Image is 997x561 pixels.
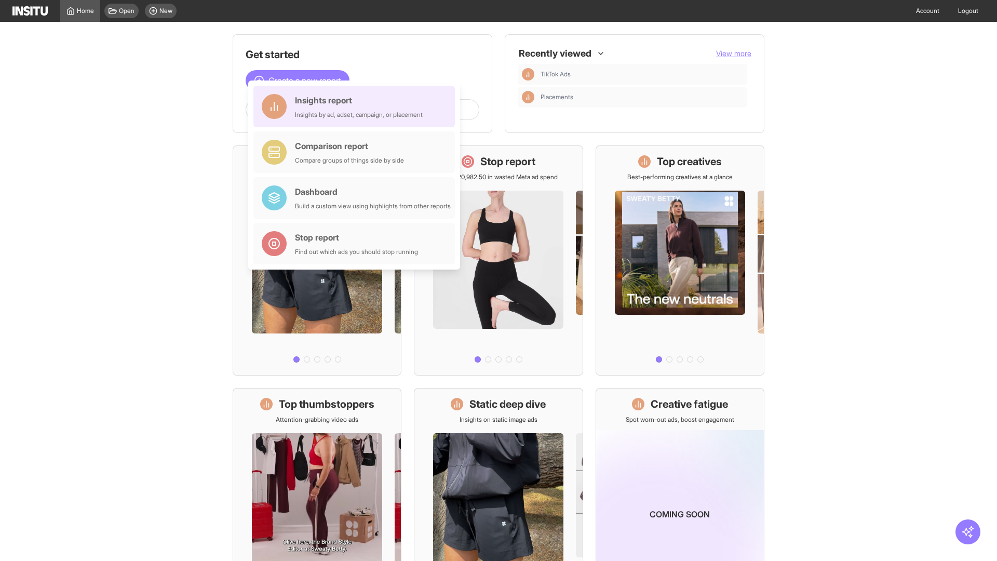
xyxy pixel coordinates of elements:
[295,156,404,165] div: Compare groups of things side by side
[246,70,349,91] button: Create a new report
[295,111,423,119] div: Insights by ad, adset, campaign, or placement
[295,140,404,152] div: Comparison report
[460,416,537,424] p: Insights on static image ads
[295,231,418,244] div: Stop report
[279,397,374,411] h1: Top thumbstoppers
[159,7,172,15] span: New
[596,145,764,376] a: Top creativesBest-performing creatives at a glance
[480,154,535,169] h1: Stop report
[716,48,751,59] button: View more
[295,248,418,256] div: Find out which ads you should stop running
[541,70,743,78] span: TikTok Ads
[77,7,94,15] span: Home
[414,145,583,376] a: Stop reportSave £20,982.50 in wasted Meta ad spend
[268,74,341,87] span: Create a new report
[541,93,743,101] span: Placements
[276,416,358,424] p: Attention-grabbing video ads
[246,47,479,62] h1: Get started
[522,91,534,103] div: Insights
[12,6,48,16] img: Logo
[295,94,423,106] div: Insights report
[627,173,733,181] p: Best-performing creatives at a glance
[439,173,558,181] p: Save £20,982.50 in wasted Meta ad spend
[295,185,451,198] div: Dashboard
[119,7,134,15] span: Open
[295,202,451,210] div: Build a custom view using highlights from other reports
[716,49,751,58] span: View more
[541,70,571,78] span: TikTok Ads
[522,68,534,81] div: Insights
[657,154,722,169] h1: Top creatives
[233,145,401,376] a: What's live nowSee all active ads instantly
[469,397,546,411] h1: Static deep dive
[541,93,573,101] span: Placements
